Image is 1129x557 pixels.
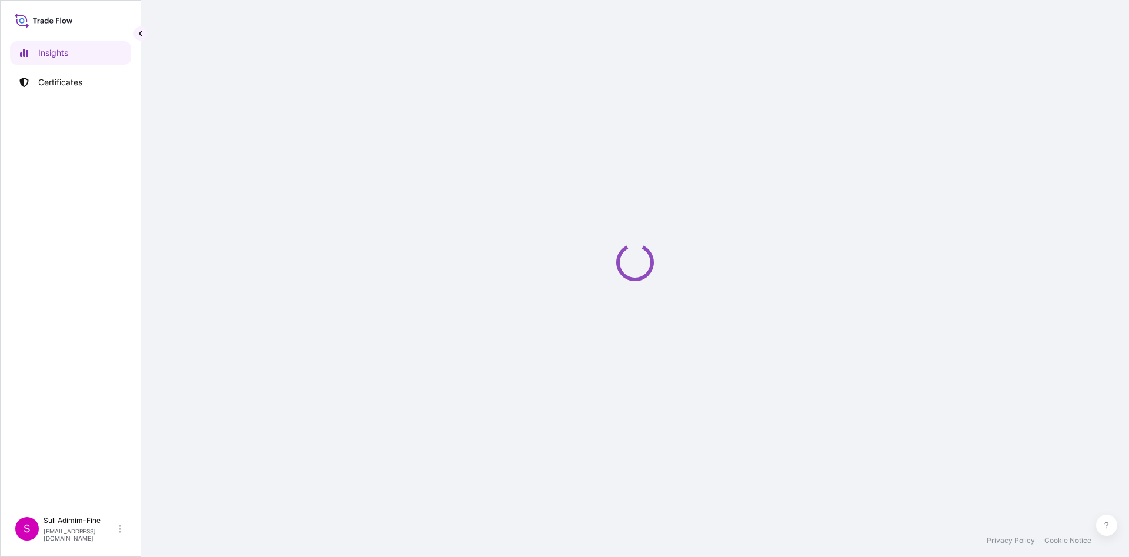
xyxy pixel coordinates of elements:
[44,516,116,525] p: Suli Adimim-Fine
[38,47,68,59] p: Insights
[10,71,131,94] a: Certificates
[10,41,131,65] a: Insights
[1044,536,1091,545] a: Cookie Notice
[38,76,82,88] p: Certificates
[987,536,1035,545] a: Privacy Policy
[44,528,116,542] p: [EMAIL_ADDRESS][DOMAIN_NAME]
[24,523,31,535] span: S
